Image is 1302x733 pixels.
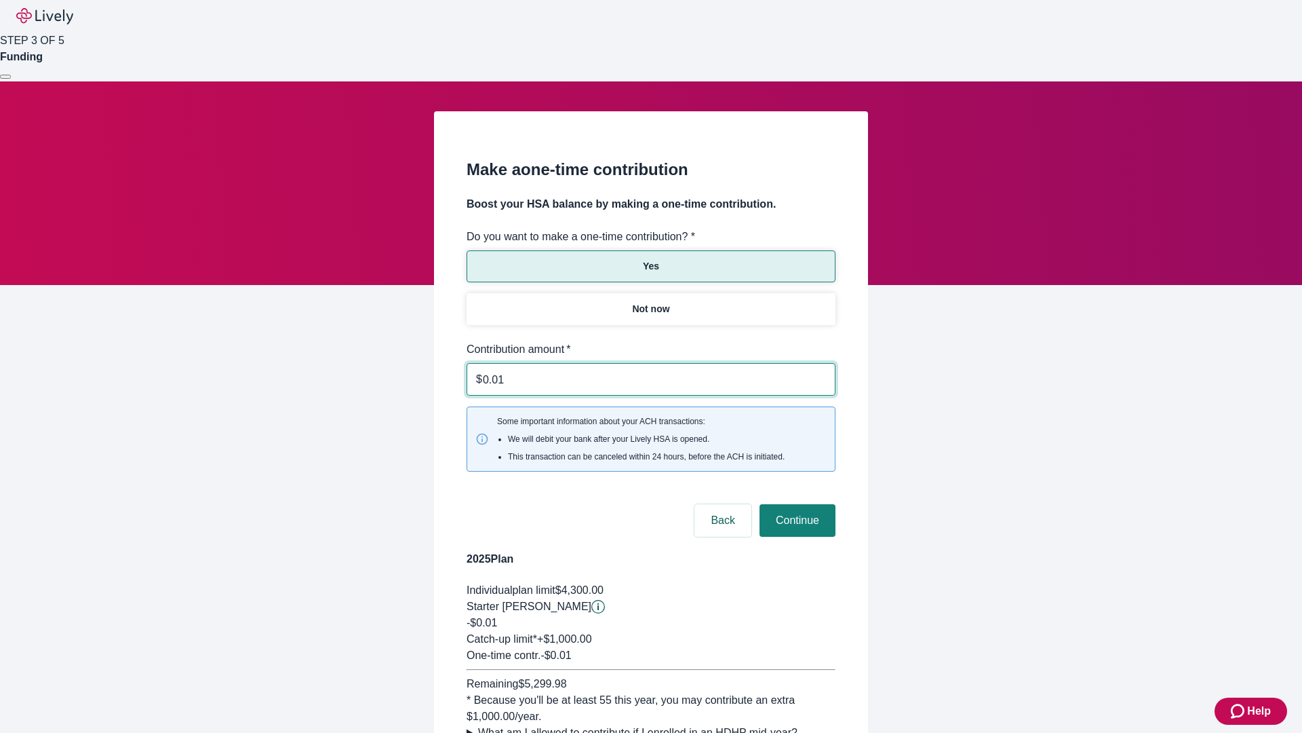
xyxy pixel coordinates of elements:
[467,601,591,612] span: Starter [PERSON_NAME]
[591,600,605,614] button: Lively will contribute $0.01 to establish your account
[1247,703,1271,719] span: Help
[540,650,571,661] span: - $0.01
[632,302,669,316] p: Not now
[467,584,555,596] span: Individual plan limit
[16,8,73,24] img: Lively
[497,415,785,463] span: Some important information about your ACH transactions:
[467,250,835,282] button: Yes
[467,633,537,645] span: Catch-up limit*
[467,229,695,245] label: Do you want to make a one-time contribution? *
[759,504,835,537] button: Continue
[518,678,566,690] span: $5,299.98
[467,617,497,628] span: -$0.01
[467,650,540,661] span: One-time contr.
[467,157,835,182] h2: Make a one-time contribution
[483,366,835,393] input: $0.00
[694,504,751,537] button: Back
[1231,703,1247,719] svg: Zendesk support icon
[467,293,835,325] button: Not now
[508,433,785,445] li: We will debit your bank after your Lively HSA is opened.
[467,551,835,567] h4: 2025 Plan
[476,371,482,388] p: $
[537,633,592,645] span: + $1,000.00
[555,584,604,596] span: $4,300.00
[508,451,785,463] li: This transaction can be canceled within 24 hours, before the ACH is initiated.
[467,692,835,725] div: * Because you'll be at least 55 this year, you may contribute an extra $1,000.00 /year.
[467,341,571,358] label: Contribution amount
[467,196,835,212] h4: Boost your HSA balance by making a one-time contribution.
[591,600,605,614] svg: Starter penny details
[1215,698,1287,725] button: Zendesk support iconHelp
[643,259,659,274] p: Yes
[467,678,518,690] span: Remaining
